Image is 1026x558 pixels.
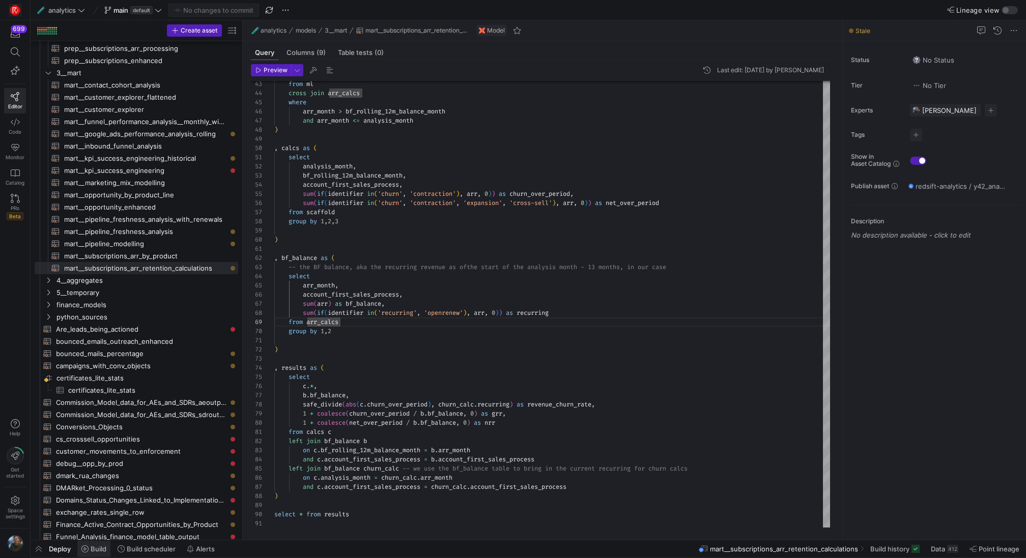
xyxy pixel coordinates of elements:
[913,81,946,90] span: No Tier
[35,469,238,482] a: dmark_rua_changes​​​​​​​​​​
[6,154,24,160] span: Monitor
[296,27,316,34] span: models
[851,218,1022,225] p: Description
[35,360,238,372] a: campaigns_with_conv_objects​​​​​​​​​​
[6,180,24,186] span: Catalog
[4,443,26,483] button: Getstarted
[367,190,374,198] span: in
[35,372,238,384] div: Press SPACE to select this row.
[328,190,363,198] span: identifier
[317,116,349,125] span: arr_month
[35,42,238,54] a: prep__subscriptions_arr_processing​​​​​​​​​​
[851,82,902,89] span: Tier
[251,217,262,226] div: 58
[56,507,226,518] span: exchange_rates_single_row​​​​​​​​​​
[35,79,238,91] div: Press SPACE to select this row.
[460,190,463,198] span: ,
[64,262,226,274] span: mart__subscriptions_arr_retention_calculations​​​​​​​​​​
[35,433,238,445] a: cs_crosssell_opportunities​​​​​​​​​​
[35,164,238,177] a: mart__kpi_success_engineering​​​​​​​​​​
[56,348,226,360] span: bounced_mails_percentage​​​​​​​​​​
[64,238,226,250] span: mart__pipeline_modelling​​​​​​​​​​
[249,24,289,37] button: 🧪analytics
[324,199,328,207] span: (
[56,519,226,531] span: Finance_Active_Contract_Opportunities_by_Product​​​​​​​​​​
[913,56,954,64] span: No Status
[9,129,21,135] span: Code
[35,213,238,225] a: mart__pipeline_freshness_analysis_with_renewals​​​​​​​​​​
[35,103,238,115] div: Press SPACE to select this row.
[251,171,262,180] div: 53
[303,144,310,152] span: as
[717,67,824,74] div: Last edit: [DATE] by [PERSON_NAME]
[35,421,238,433] a: Conversions_Objects​​​​​​​​​​
[306,208,335,216] span: scaffold
[403,199,406,207] span: ,
[922,106,977,114] span: [PERSON_NAME]
[113,6,128,14] span: main
[926,540,963,557] button: Data412
[91,545,106,553] span: Build
[64,116,226,128] span: mart__funnel_performance_analysis__monthly_with_forecast​​​​​​​​​​
[913,56,921,64] img: No status
[303,199,313,207] span: sum
[303,171,403,180] span: bf_rolling_12m_balance_month
[851,231,1022,239] p: No description available - click to edit
[56,311,237,323] span: python_sources
[979,545,1019,553] span: Point lineage
[322,24,350,37] button: 3__mart
[251,253,262,262] div: 62
[556,199,559,207] span: ,
[851,183,889,190] span: Publish asset
[251,290,262,299] div: 66
[64,153,226,164] span: mart__kpi_success_engineering_historical​​​​​​​​​​
[9,430,21,436] span: Help
[56,421,226,433] span: Conversions_Objects​​​​​​​​​​
[251,64,291,76] button: Preview
[403,171,406,180] span: ,
[11,25,27,33] div: 699
[251,244,262,253] div: 61
[8,103,22,109] span: Editor
[35,531,238,543] a: Funnel_Analysis_finance_model_table_output​​​​​​​​​​
[48,6,76,14] span: analytics
[251,189,262,198] div: 55
[35,152,238,164] div: Press SPACE to select this row.
[467,263,641,271] span: the start of the analysis month - 13 months, in o
[4,24,26,43] button: 699
[35,384,238,396] a: certificates_lite_stats​​​​​​​​​
[4,2,26,19] a: https://storage.googleapis.com/y42-prod-data-exchange/images/C0c2ZRu8XU2mQEXUlKrTCN4i0dD3czfOt8UZ...
[56,360,226,372] span: campaigns_with_conv_objects​​​​​​​​​​
[487,27,505,34] span: Model
[965,540,1024,557] button: Point lineage
[856,27,870,35] span: Stale
[509,199,552,207] span: 'cross-sell'
[56,324,226,335] span: Are_leads_being_actioned​​​​​​​​​​
[56,409,226,421] span: Commission_Model_data_for_AEs_and_SDRs_sdroutput​​​​​​​​​​
[35,506,238,518] a: exchange_rates_single_row​​​​​​​​​​
[35,482,238,494] a: DMARket_Processing_0_status​​​​​​​​​​
[196,545,215,553] span: Alerts
[4,139,26,164] a: Monitor
[331,217,335,225] span: ,
[35,445,238,457] a: customer_movements_to_enforcement​​​​​​​​​​
[35,189,238,201] div: Press SPACE to select this row.
[499,190,506,198] span: as
[851,131,902,138] span: Tags
[35,54,238,67] a: prep__subscriptions_enhanced​​​​​​​​​​
[35,323,238,335] a: Are_leads_being_actioned​​​​​​​​​​
[35,213,238,225] div: Press SPACE to select this row.
[399,181,403,189] span: ,
[251,107,262,116] div: 46
[251,27,259,34] span: 🧪
[251,125,262,134] div: 48
[335,217,338,225] span: 3
[289,153,310,161] span: select
[64,226,226,238] span: mart__pipeline_freshness_analysis​​​​​​​​​​
[35,42,238,54] div: Press SPACE to select this row.
[56,458,226,469] span: debug__opp_by_prod​​​​​​​​​​
[317,49,326,56] span: (9)
[35,225,238,238] a: mart__pipeline_freshness_analysis​​​​​​​​​​
[35,201,238,213] div: Press SPACE to select this row.
[274,126,278,134] span: )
